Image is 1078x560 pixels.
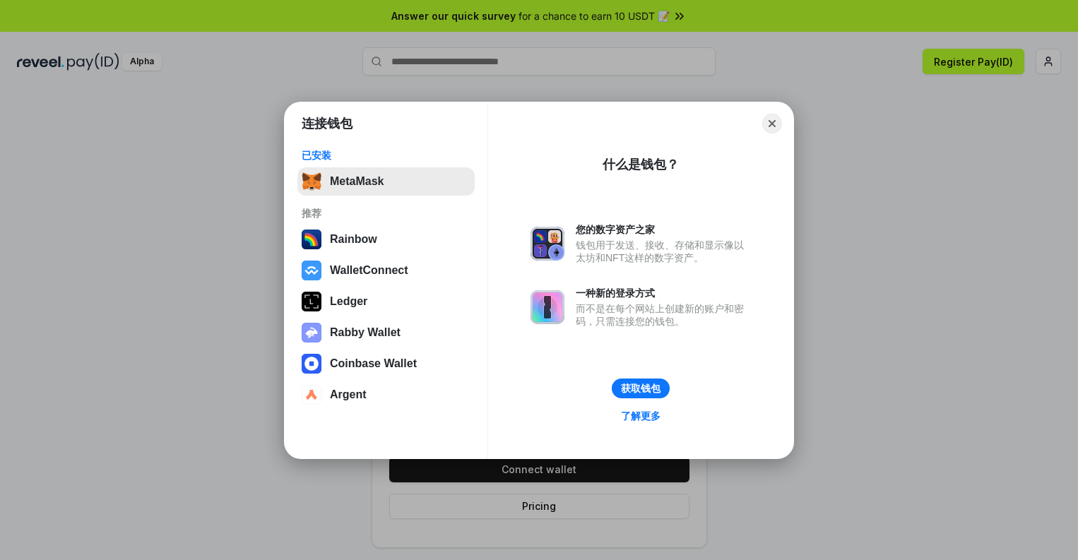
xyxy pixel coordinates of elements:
div: 什么是钱包？ [603,156,679,173]
div: Ledger [330,295,367,308]
button: MetaMask [297,167,475,196]
div: 您的数字资产之家 [576,223,751,236]
img: svg+xml,%3Csvg%20width%3D%2228%22%20height%3D%2228%22%20viewBox%3D%220%200%2028%2028%22%20fill%3D... [302,354,321,374]
button: 获取钱包 [612,379,670,398]
div: Rabby Wallet [330,326,401,339]
div: Rainbow [330,233,377,246]
div: 了解更多 [621,410,661,422]
img: svg+xml,%3Csvg%20xmlns%3D%22http%3A%2F%2Fwww.w3.org%2F2000%2Fsvg%22%20fill%3D%22none%22%20viewBox... [531,290,564,324]
img: svg+xml,%3Csvg%20width%3D%22120%22%20height%3D%22120%22%20viewBox%3D%220%200%20120%20120%22%20fil... [302,230,321,249]
div: 已安装 [302,149,470,162]
img: svg+xml,%3Csvg%20xmlns%3D%22http%3A%2F%2Fwww.w3.org%2F2000%2Fsvg%22%20width%3D%2228%22%20height%3... [302,292,321,311]
h1: 连接钱包 [302,115,353,132]
div: MetaMask [330,175,384,188]
button: Argent [297,381,475,409]
img: svg+xml,%3Csvg%20width%3D%2228%22%20height%3D%2228%22%20viewBox%3D%220%200%2028%2028%22%20fill%3D... [302,261,321,280]
div: 钱包用于发送、接收、存储和显示像以太坊和NFT这样的数字资产。 [576,239,751,264]
img: svg+xml,%3Csvg%20xmlns%3D%22http%3A%2F%2Fwww.w3.org%2F2000%2Fsvg%22%20fill%3D%22none%22%20viewBox... [302,323,321,342]
img: svg+xml,%3Csvg%20fill%3D%22none%22%20height%3D%2233%22%20viewBox%3D%220%200%2035%2033%22%20width%... [302,172,321,191]
button: Coinbase Wallet [297,350,475,378]
div: 一种新的登录方式 [576,287,751,299]
button: Close [762,114,782,133]
a: 了解更多 [612,407,669,425]
div: 获取钱包 [621,382,661,395]
div: 推荐 [302,207,470,220]
button: Rainbow [297,225,475,254]
button: WalletConnect [297,256,475,285]
img: svg+xml,%3Csvg%20xmlns%3D%22http%3A%2F%2Fwww.w3.org%2F2000%2Fsvg%22%20fill%3D%22none%22%20viewBox... [531,227,564,261]
div: Coinbase Wallet [330,357,417,370]
button: Rabby Wallet [297,318,475,347]
div: Argent [330,388,367,401]
div: 而不是在每个网站上创建新的账户和密码，只需连接您的钱包。 [576,302,751,328]
div: WalletConnect [330,264,408,277]
button: Ledger [297,287,475,316]
img: svg+xml,%3Csvg%20width%3D%2228%22%20height%3D%2228%22%20viewBox%3D%220%200%2028%2028%22%20fill%3D... [302,385,321,405]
